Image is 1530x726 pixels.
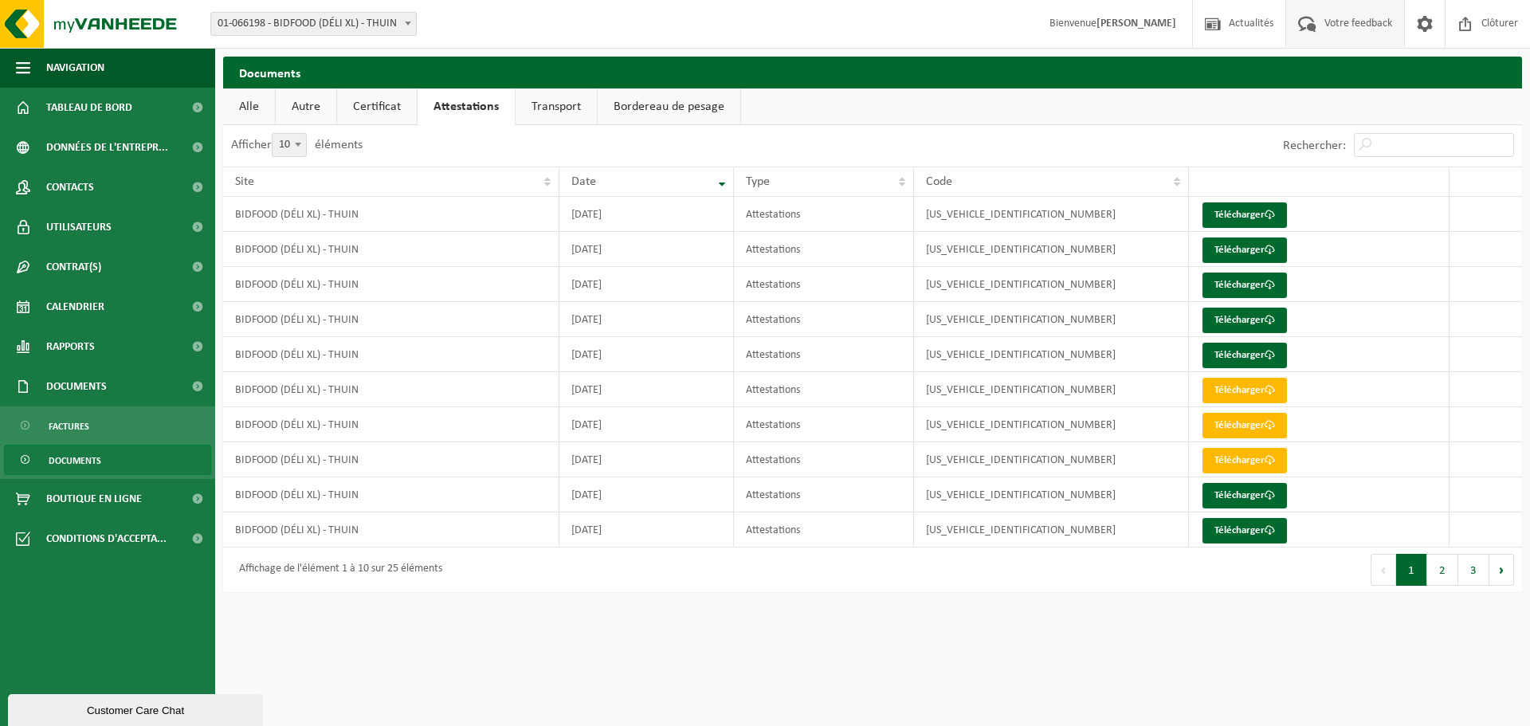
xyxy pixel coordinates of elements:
[559,442,735,477] td: [DATE]
[223,232,559,267] td: BIDFOOD (DÉLI XL) - THUIN
[223,267,559,302] td: BIDFOOD (DÉLI XL) - THUIN
[231,555,442,584] div: Affichage de l'élément 1 à 10 sur 25 éléments
[914,442,1189,477] td: [US_VEHICLE_IDENTIFICATION_NUMBER]
[914,267,1189,302] td: [US_VEHICLE_IDENTIFICATION_NUMBER]
[46,479,142,519] span: Boutique en ligne
[235,175,254,188] span: Site
[559,372,735,407] td: [DATE]
[276,88,336,125] a: Autre
[926,175,952,188] span: Code
[46,48,104,88] span: Navigation
[223,477,559,512] td: BIDFOOD (DÉLI XL) - THUIN
[914,372,1189,407] td: [US_VEHICLE_IDENTIFICATION_NUMBER]
[914,512,1189,547] td: [US_VEHICLE_IDENTIFICATION_NUMBER]
[734,477,914,512] td: Attestations
[559,267,735,302] td: [DATE]
[734,302,914,337] td: Attestations
[734,232,914,267] td: Attestations
[211,13,416,35] span: 01-066198 - BIDFOOD (DÉLI XL) - THUIN
[914,337,1189,372] td: [US_VEHICLE_IDENTIFICATION_NUMBER]
[746,175,770,188] span: Type
[1202,202,1287,228] a: Télécharger
[1096,18,1176,29] strong: [PERSON_NAME]
[210,12,417,36] span: 01-066198 - BIDFOOD (DÉLI XL) - THUIN
[559,407,735,442] td: [DATE]
[914,232,1189,267] td: [US_VEHICLE_IDENTIFICATION_NUMBER]
[559,232,735,267] td: [DATE]
[734,267,914,302] td: Attestations
[223,372,559,407] td: BIDFOOD (DÉLI XL) - THUIN
[571,175,596,188] span: Date
[46,207,112,247] span: Utilisateurs
[223,407,559,442] td: BIDFOOD (DÉLI XL) - THUIN
[46,167,94,207] span: Contacts
[223,57,1522,88] h2: Documents
[272,133,307,157] span: 10
[4,445,211,475] a: Documents
[598,88,740,125] a: Bordereau de pesage
[1396,554,1427,586] button: 1
[1371,554,1396,586] button: Previous
[8,691,266,726] iframe: chat widget
[46,327,95,367] span: Rapports
[914,197,1189,232] td: [US_VEHICLE_IDENTIFICATION_NUMBER]
[223,337,559,372] td: BIDFOOD (DÉLI XL) - THUIN
[734,512,914,547] td: Attestations
[559,337,735,372] td: [DATE]
[223,88,275,125] a: Alle
[46,519,167,559] span: Conditions d'accepta...
[49,445,101,476] span: Documents
[1202,413,1287,438] a: Télécharger
[914,302,1189,337] td: [US_VEHICLE_IDENTIFICATION_NUMBER]
[1427,554,1458,586] button: 2
[734,197,914,232] td: Attestations
[1202,518,1287,544] a: Télécharger
[223,442,559,477] td: BIDFOOD (DÉLI XL) - THUIN
[231,139,363,151] label: Afficher éléments
[914,407,1189,442] td: [US_VEHICLE_IDENTIFICATION_NUMBER]
[734,442,914,477] td: Attestations
[734,337,914,372] td: Attestations
[1202,378,1287,403] a: Télécharger
[1458,554,1489,586] button: 3
[223,302,559,337] td: BIDFOOD (DÉLI XL) - THUIN
[46,128,168,167] span: Données de l'entrepr...
[46,88,132,128] span: Tableau de bord
[46,247,101,287] span: Contrat(s)
[559,477,735,512] td: [DATE]
[418,88,515,125] a: Attestations
[1202,273,1287,298] a: Télécharger
[914,477,1189,512] td: [US_VEHICLE_IDENTIFICATION_NUMBER]
[1489,554,1514,586] button: Next
[1202,448,1287,473] a: Télécharger
[49,411,89,441] span: Factures
[1202,308,1287,333] a: Télécharger
[559,512,735,547] td: [DATE]
[516,88,597,125] a: Transport
[223,197,559,232] td: BIDFOOD (DÉLI XL) - THUIN
[734,372,914,407] td: Attestations
[273,134,306,156] span: 10
[734,407,914,442] td: Attestations
[337,88,417,125] a: Certificat
[223,512,559,547] td: BIDFOOD (DÉLI XL) - THUIN
[1202,237,1287,263] a: Télécharger
[559,197,735,232] td: [DATE]
[46,287,104,327] span: Calendrier
[1283,139,1346,152] label: Rechercher:
[559,302,735,337] td: [DATE]
[1202,483,1287,508] a: Télécharger
[4,410,211,441] a: Factures
[46,367,107,406] span: Documents
[1202,343,1287,368] a: Télécharger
